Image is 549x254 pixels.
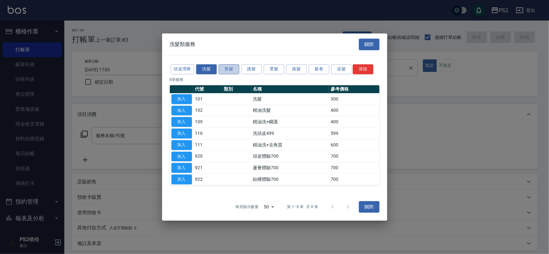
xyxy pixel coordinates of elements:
[171,152,192,162] button: 加入
[329,116,379,128] td: 400
[194,116,223,128] td: 109
[264,64,284,74] button: 燙髮
[329,105,379,116] td: 400
[359,201,380,213] button: 關閉
[252,162,329,174] td: 蘆薈體驗700
[331,64,352,74] button: 染髮
[171,64,195,74] button: 頭皮理療
[171,140,192,150] button: 加入
[194,151,223,162] td: 920
[287,204,318,210] p: 第 1–8 筆 共 8 筆
[241,64,262,74] button: 護髮
[309,64,329,74] button: 髮卷
[252,128,329,139] td: 洗頭皮499
[171,174,192,184] button: 加入
[329,128,379,139] td: 599
[171,106,192,116] button: 加入
[329,139,379,151] td: 600
[196,64,217,74] button: 洗髮
[286,64,307,74] button: 接髮
[194,93,223,105] td: 101
[252,105,329,116] td: 精油洗髮
[219,64,239,74] button: 剪髮
[252,85,329,93] th: 名稱
[329,93,379,105] td: 300
[194,85,223,93] th: 代號
[252,93,329,105] td: 洗髮
[261,198,277,215] div: 50
[194,174,223,185] td: 922
[194,162,223,174] td: 921
[252,174,329,185] td: 結構體驗700
[194,128,223,139] td: 110
[252,139,329,151] td: 精油洗+去角質
[171,163,192,173] button: 加入
[171,117,192,127] button: 加入
[329,162,379,174] td: 700
[252,151,329,162] td: 頭皮體驗700
[252,116,329,128] td: 精油洗+瞬護
[223,85,252,93] th: 類別
[171,94,192,104] button: 加入
[329,85,379,93] th: 參考價格
[170,77,380,83] p: 8 筆服務
[329,174,379,185] td: 700
[353,64,373,74] button: 清除
[359,39,380,50] button: 關閉
[194,105,223,116] td: 102
[235,204,259,210] p: 每頁顯示數量
[171,128,192,138] button: 加入
[194,139,223,151] td: 111
[170,41,196,48] span: 洗髮類服務
[329,151,379,162] td: 700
